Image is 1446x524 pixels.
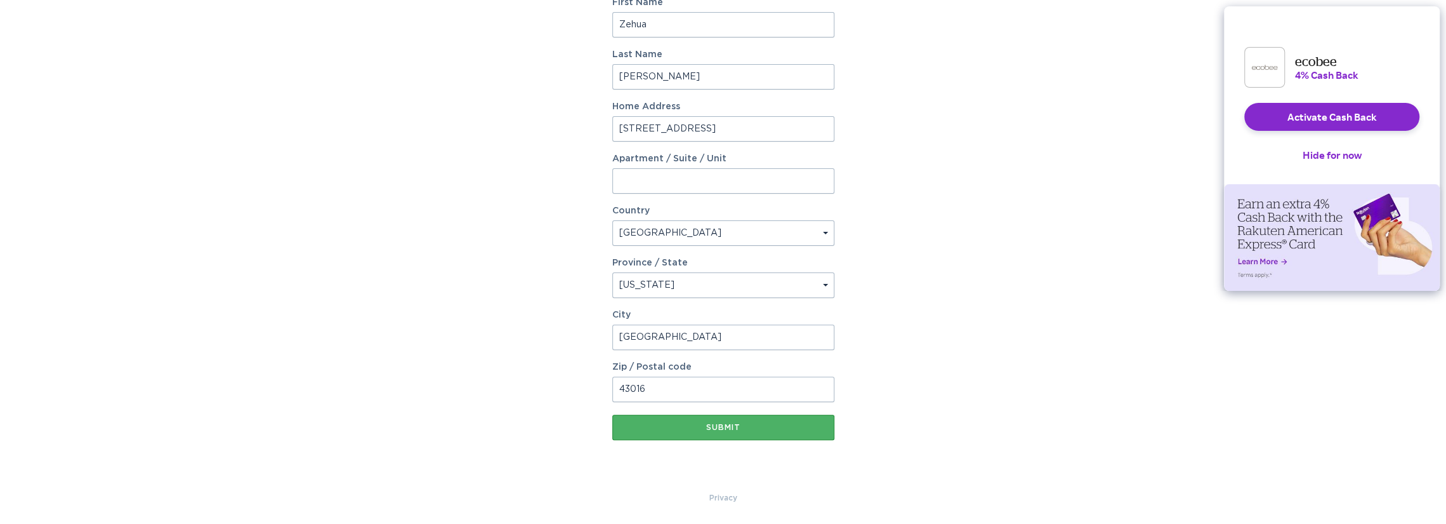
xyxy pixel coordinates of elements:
div: Submit [619,424,828,431]
label: City [612,311,834,319]
label: Country [612,206,650,215]
button: Submit [612,415,834,440]
label: Apartment / Suite / Unit [612,154,834,163]
label: Province / State [612,259,688,267]
label: Home Address [612,102,834,111]
label: Last Name [612,50,834,59]
a: Privacy Policy & Terms of Use [709,491,737,505]
label: Zip / Postal code [612,363,834,372]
